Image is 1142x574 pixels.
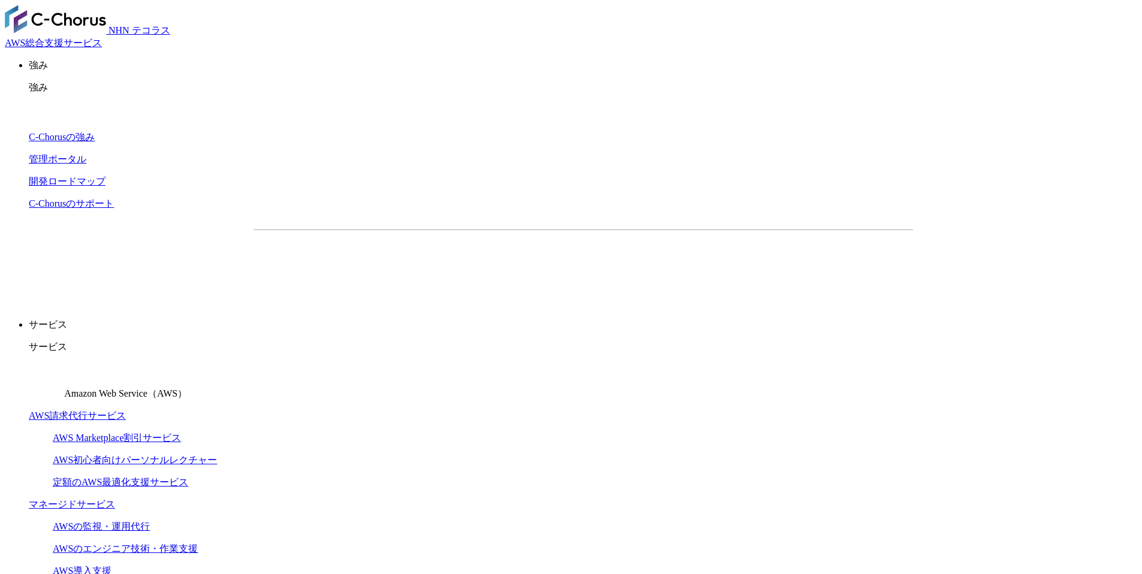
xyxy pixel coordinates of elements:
a: 資料を請求する [384,249,577,279]
p: 強み [29,81,1137,94]
a: マネージドサービス [29,499,115,509]
a: AWS Marketplace割引サービス [53,433,181,443]
span: Amazon Web Service（AWS） [64,388,187,398]
a: まずは相談する [589,249,782,279]
a: AWSのエンジニア技術・作業支援 [53,543,198,554]
a: 管理ポータル [29,154,86,164]
img: 矢印 [558,262,567,267]
p: 強み [29,59,1137,72]
a: 開発ロードマップ [29,176,106,186]
a: AWS総合支援サービス C-Chorus NHN テコラスAWS総合支援サービス [5,25,170,48]
a: C-Chorusのサポート [29,198,114,209]
img: AWS総合支援サービス C-Chorus [5,5,106,34]
img: 矢印 [763,262,772,267]
a: C-Chorusの強み [29,132,95,142]
a: AWSの監視・運用代行 [53,521,150,531]
p: サービス [29,341,1137,354]
img: Amazon Web Service（AWS） [29,363,62,397]
a: AWS初心者向けパーソナルレクチャー [53,455,217,465]
a: AWS請求代行サービス [29,410,126,421]
a: 定額のAWS最適化支援サービス [53,477,188,487]
p: サービス [29,319,1137,331]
